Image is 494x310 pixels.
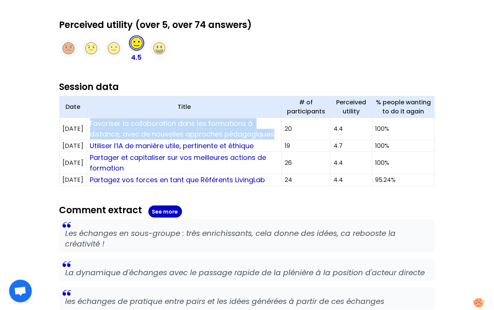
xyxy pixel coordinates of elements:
td: [DATE] [59,174,87,186]
p: Les échanges en sous-groupe : très enrichissants, cela donne des idées, ca rebooste la créativité ! [65,228,429,250]
h2: Perceived utility (over 5, over 74 answers) [59,19,435,31]
p: 4.5 [131,52,142,63]
h2: Session data [59,81,435,93]
td: 20 [282,118,330,140]
td: [DATE] [59,152,87,174]
td: 26 [282,152,330,174]
th: % people wanting to do it again [372,96,435,118]
button: See more [148,206,182,218]
td: 100% [372,140,435,152]
th: Title [87,96,282,118]
td: 4.4 [330,152,372,174]
td: 4.4 [330,174,372,186]
a: Partagez vos forces en tant que Référents LivingLab [90,175,265,184]
h2: Comment extract [59,204,142,216]
th: Date [59,96,87,118]
a: Partager et capitaliser sur vos meilleures actions de formation [90,153,268,173]
td: 4.4 [330,118,372,140]
td: 19 [282,140,330,152]
td: 100% [372,118,435,140]
th: Perceived utility [330,96,372,118]
a: Utiliser l’IA de manière utile, pertinente et éthique [90,141,254,150]
td: 24 [282,174,330,186]
td: [DATE] [59,118,87,140]
p: La dynamique d'échanges avec le passage rapide de la plénière à la position d'acteur directe [65,268,429,278]
td: 4.7 [330,140,372,152]
td: 95.24% [372,174,435,186]
div: Ouvrir le chat [9,280,32,302]
td: [DATE] [59,140,87,152]
td: 100% [372,152,435,174]
a: Favoriser la collaboration dans les formations à distance, avec de nouvelles approches pédagogiques [90,119,274,139]
th: # of participants [282,96,330,118]
p: les échanges de pratique entre pairs et les idées générées à partir de ces échanges [65,296,429,307]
